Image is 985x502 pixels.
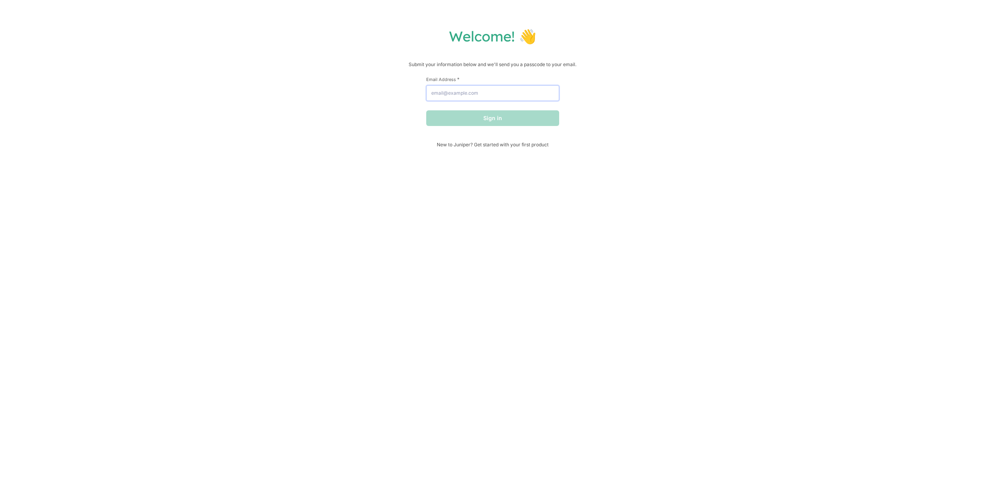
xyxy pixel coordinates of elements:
h1: Welcome! 👋 [8,27,977,45]
p: Submit your information below and we'll send you a passcode to your email. [8,61,977,68]
label: Email Address [426,76,559,82]
span: New to Juniper? Get started with your first product [426,142,559,148]
span: This field is required. [457,76,459,82]
input: email@example.com [426,85,559,101]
